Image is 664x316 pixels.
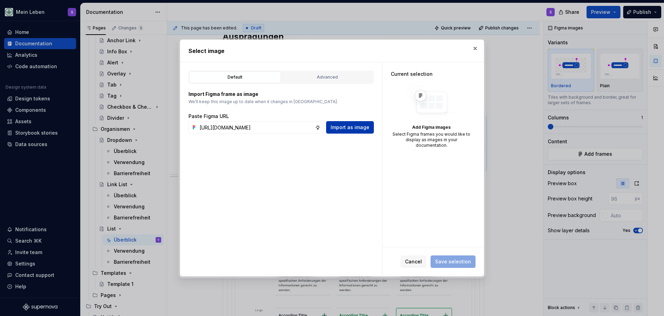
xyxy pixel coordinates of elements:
[188,99,374,105] p: We’ll keep this image up to date when it changes in [GEOGRAPHIC_DATA].
[400,255,426,268] button: Cancel
[284,74,371,81] div: Advanced
[391,125,472,130] div: Add Figma images
[331,124,369,131] span: Import as image
[197,121,315,134] input: https://figma.com/file...
[391,132,472,148] div: Select Figma frames you would like to display as images in your documentation.
[192,74,278,81] div: Default
[405,258,422,265] span: Cancel
[326,121,374,134] button: Import as image
[188,113,229,120] label: Paste Figma URL
[188,47,476,55] h2: Select image
[188,91,374,98] p: Import Figma frame as image
[391,71,472,78] div: Current selection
